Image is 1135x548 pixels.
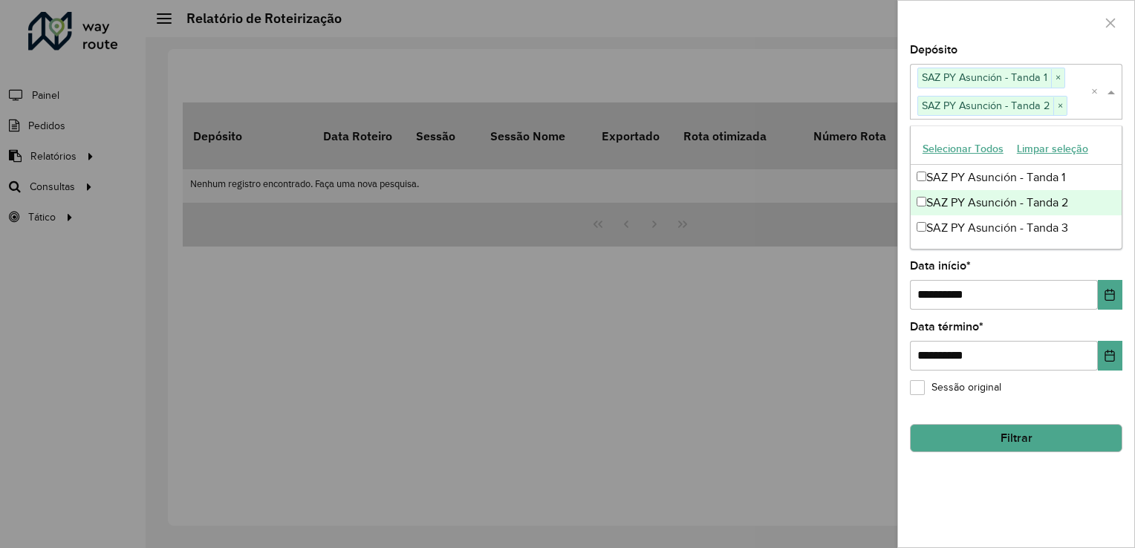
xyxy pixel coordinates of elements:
[911,215,1122,241] div: SAZ PY Asunción - Tanda 3
[1053,97,1067,115] span: ×
[910,41,957,59] label: Depósito
[916,137,1010,160] button: Selecionar Todos
[910,424,1122,452] button: Filtrar
[910,125,1122,249] ng-dropdown-panel: Options list
[1098,341,1122,371] button: Choose Date
[910,257,971,275] label: Data início
[910,318,983,336] label: Data término
[918,97,1053,114] span: SAZ PY Asunción - Tanda 2
[918,68,1051,86] span: SAZ PY Asunción - Tanda 1
[1051,69,1064,87] span: ×
[911,165,1122,190] div: SAZ PY Asunción - Tanda 1
[1098,280,1122,310] button: Choose Date
[1091,83,1104,101] span: Clear all
[911,190,1122,215] div: SAZ PY Asunción - Tanda 2
[1010,137,1095,160] button: Limpar seleção
[910,379,1001,395] label: Sessão original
